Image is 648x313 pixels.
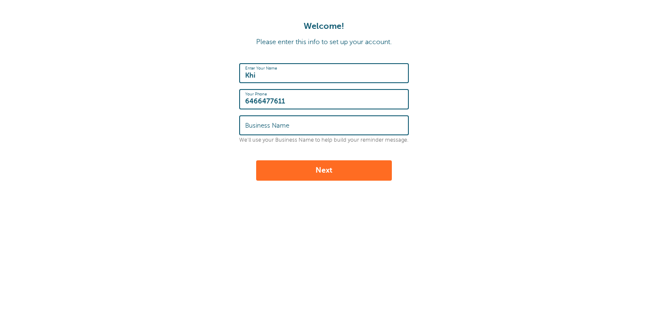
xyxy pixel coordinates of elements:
button: Next [256,160,392,181]
p: We'll use your Business Name to help build your reminder message. [239,137,409,143]
p: Please enter this info to set up your account. [8,38,640,46]
label: Business Name [245,122,289,129]
h1: Welcome! [8,21,640,31]
label: Enter Your Name [245,66,277,71]
label: Your Phone [245,92,267,97]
